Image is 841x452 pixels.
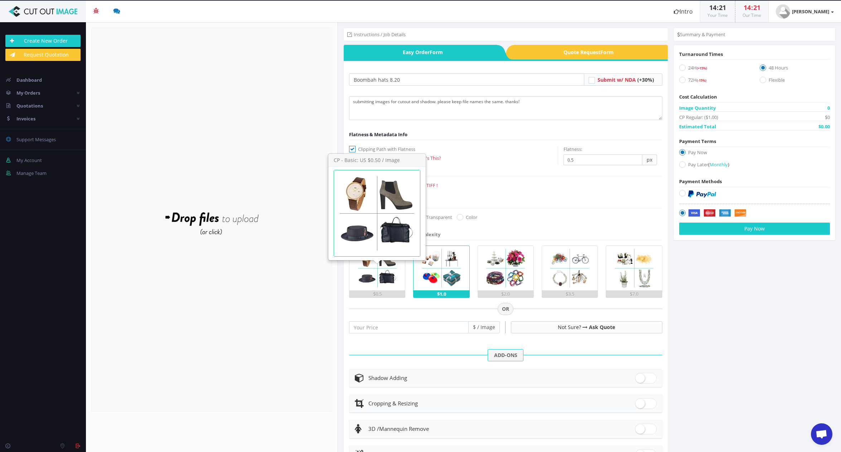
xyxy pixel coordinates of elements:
[760,76,830,86] label: Flexible
[679,64,749,74] label: 24H
[697,66,707,71] span: (+15%)
[16,115,35,122] span: Invoices
[697,78,706,83] span: (-15%)
[558,324,581,330] span: Not Sure?
[612,246,656,290] img: 5.png
[16,103,43,109] span: Quotations
[344,45,497,60] span: Easy Order
[710,161,728,168] span: Monthly
[488,349,523,361] span: ADD-ONS
[430,49,443,56] i: Form
[355,246,400,290] img: 1.png
[716,3,719,12] span: :
[349,146,558,153] label: Clipping Path with Flatness
[368,374,407,381] span: Shadow Adding
[688,190,716,198] img: PayPal
[688,209,746,217] img: Securely by Stripe
[719,3,726,12] span: 21
[349,154,558,162] label: Keep My Metadata -
[679,161,830,171] label: Pay Later
[679,223,830,235] button: Pay Now
[818,123,830,130] span: $0.00
[16,77,42,83] span: Dashboard
[708,161,729,168] a: (Monthly)
[776,4,790,19] img: timthumb.php
[349,321,469,333] input: Your Price
[637,76,654,83] span: (+30%)
[792,8,829,15] strong: [PERSON_NAME]
[5,49,81,61] a: Request Quotation
[415,155,441,161] a: What's This?
[16,170,47,176] span: Manage Team
[811,423,832,445] a: Open chat
[598,76,654,83] a: Submit w/ NDA (+30%)
[679,76,749,86] label: 72H
[679,123,716,130] span: Estimated Total
[5,35,81,47] a: Create New Order
[347,31,406,38] li: Instructions / Job Details
[5,6,81,17] img: Cut Out Image
[329,154,425,167] h3: CP - Basic: US $0.50 / Image
[709,3,716,12] span: 14
[469,321,500,333] span: $ / Image
[344,45,497,60] a: Easy OrderForm
[679,51,723,57] span: Turnaround Times
[744,3,751,12] span: 14
[679,149,830,158] label: Pay Now
[542,290,598,298] div: $3.5
[478,290,533,298] div: $2.0
[679,104,716,111] span: Image Quantity
[334,170,420,256] img: 1.png
[515,45,668,60] a: Quote RequestForm
[349,73,584,86] input: Your Order Title
[679,94,717,100] span: Cost Calculation
[368,425,429,432] span: Mannequin Remove
[697,65,707,71] a: (+15%)
[753,3,760,12] span: 21
[760,64,830,74] label: 48 Hours
[414,290,469,298] div: $1.0
[679,138,716,144] span: Payment Terms
[679,178,722,185] span: Payment Methods
[606,290,662,298] div: $7.0
[769,1,841,22] a: [PERSON_NAME]
[498,303,513,315] span: OR
[707,12,728,18] small: Your Time
[642,154,657,165] span: px
[16,157,42,163] span: My Account
[667,1,700,22] a: Intro
[600,49,614,56] i: Form
[368,400,418,407] span: Cropping & Resizing
[751,3,753,12] span: :
[349,131,407,138] span: Flatness & Metadata Info
[16,136,56,143] span: Support Messages
[483,246,528,290] img: 3.png
[827,104,830,111] span: 0
[547,246,592,290] img: 4.png
[349,290,405,298] div: $0.5
[368,425,379,432] span: 3D /
[515,45,668,60] span: Quote Request
[825,114,830,121] span: $0
[457,214,477,221] label: Color
[426,182,438,189] span: TIFF !
[598,76,636,83] span: Submit w/ NDA
[697,77,706,83] a: (-15%)
[417,214,452,221] label: Transparent
[419,246,464,290] img: 2.png
[677,31,725,38] li: Summary & Payment
[589,324,615,330] a: Ask Quote
[679,114,718,121] span: CP Regular: ($1.00)
[16,90,40,96] span: My Orders
[564,146,582,153] label: Flatness:
[743,12,761,18] small: Our Time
